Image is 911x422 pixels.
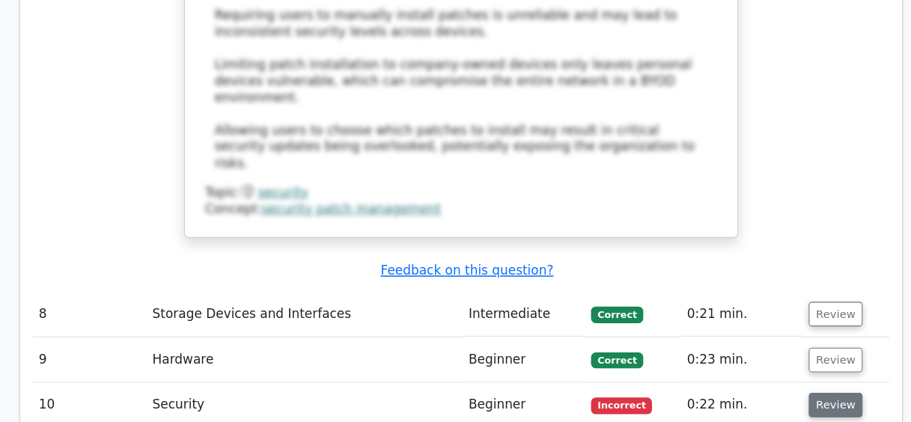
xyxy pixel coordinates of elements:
td: 9 [51,341,159,384]
div: Concept: [214,212,698,228]
button: Review [784,308,835,331]
td: 0:21 min. [663,298,779,340]
div: Topic: [214,197,698,212]
td: Hardware [158,341,457,384]
a: Feedback on this question? [380,271,543,285]
button: Review [784,394,835,417]
td: Storage Devices and Interfaces [158,298,457,340]
a: security patch management [267,212,436,227]
td: 0:23 min. [663,341,779,384]
td: Beginner [457,341,573,384]
a: security [263,197,311,211]
button: Review [784,351,835,374]
span: Incorrect [579,398,636,413]
span: Correct [579,355,627,370]
td: Intermediate [457,298,573,340]
span: Correct [579,312,627,327]
td: 8 [51,298,159,340]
